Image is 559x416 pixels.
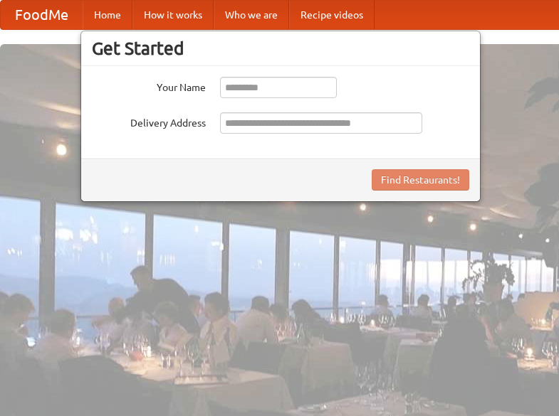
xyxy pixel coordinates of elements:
[372,169,469,191] button: Find Restaurants!
[214,1,289,29] a: Who we are
[92,112,206,130] label: Delivery Address
[289,1,375,29] a: Recipe videos
[1,1,83,29] a: FoodMe
[92,38,469,59] h3: Get Started
[83,1,132,29] a: Home
[132,1,214,29] a: How it works
[92,77,206,95] label: Your Name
